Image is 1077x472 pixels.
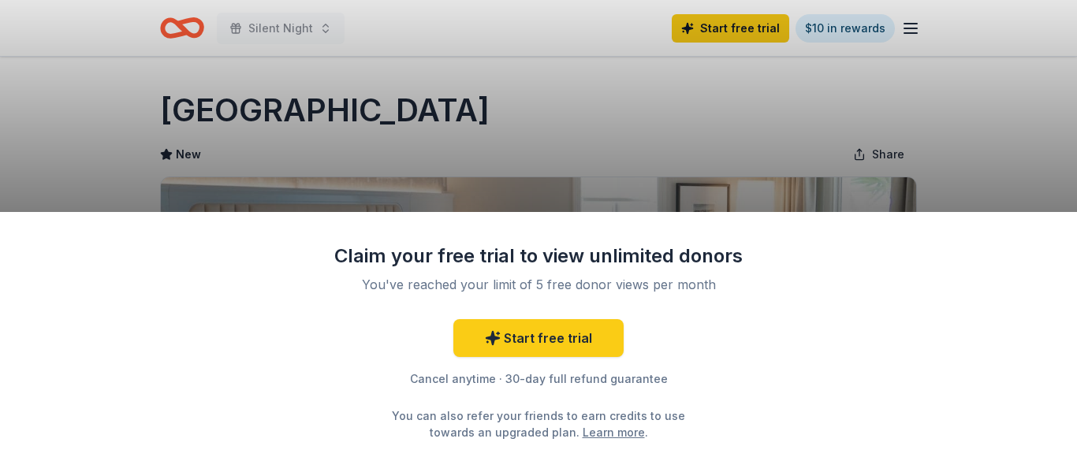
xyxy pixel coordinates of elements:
div: Claim your free trial to view unlimited donors [334,243,743,269]
div: You can also refer your friends to earn credits to use towards an upgraded plan. . [378,407,699,440]
div: You've reached your limit of 5 free donor views per month [352,275,725,294]
a: Learn more [583,424,645,440]
a: Start free trial [453,319,624,357]
div: Cancel anytime · 30-day full refund guarantee [334,370,743,388]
